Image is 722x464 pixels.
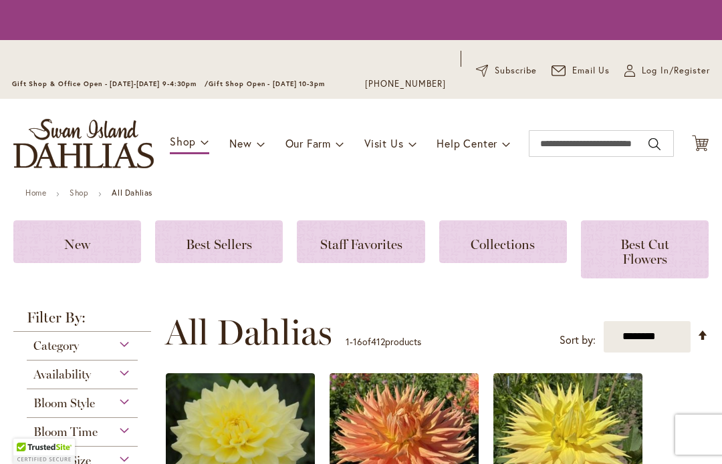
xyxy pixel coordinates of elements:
span: Subscribe [495,64,537,77]
span: Category [33,338,79,353]
span: Gift Shop Open - [DATE] 10-3pm [209,79,325,88]
span: Best Cut Flowers [620,236,669,267]
span: Visit Us [364,136,403,150]
span: Help Center [437,136,497,150]
p: - of products [346,331,421,353]
span: Bloom Style [33,396,95,411]
span: Collections [471,236,535,252]
a: Shop [70,188,88,198]
span: Our Farm [285,136,331,150]
span: Gift Shop & Office Open - [DATE]-[DATE] 9-4:30pm / [12,79,209,88]
a: Best Cut Flowers [581,220,709,278]
a: New [13,220,141,263]
span: All Dahlias [165,312,332,353]
a: Home [25,188,46,198]
button: Search [648,134,660,155]
strong: Filter By: [13,310,151,332]
span: Email Us [572,64,610,77]
span: Log In/Register [642,64,710,77]
label: Sort by: [560,328,596,353]
span: 1 [346,335,350,348]
a: store logo [13,119,154,168]
span: New [229,136,251,150]
strong: All Dahlias [112,188,152,198]
span: Best Sellers [186,236,252,252]
a: Subscribe [476,64,537,77]
span: Availability [33,367,91,382]
span: 16 [353,335,362,348]
a: Log In/Register [624,64,710,77]
a: Email Us [552,64,610,77]
a: Staff Favorites [297,220,425,263]
span: Bloom Time [33,425,98,439]
span: Shop [170,134,196,148]
a: Collections [439,220,567,263]
span: 412 [371,335,385,348]
a: Best Sellers [155,220,283,263]
iframe: Launch Accessibility Center [10,417,47,454]
span: Staff Favorites [320,236,402,252]
span: New [64,236,90,252]
a: [PHONE_NUMBER] [365,77,446,91]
